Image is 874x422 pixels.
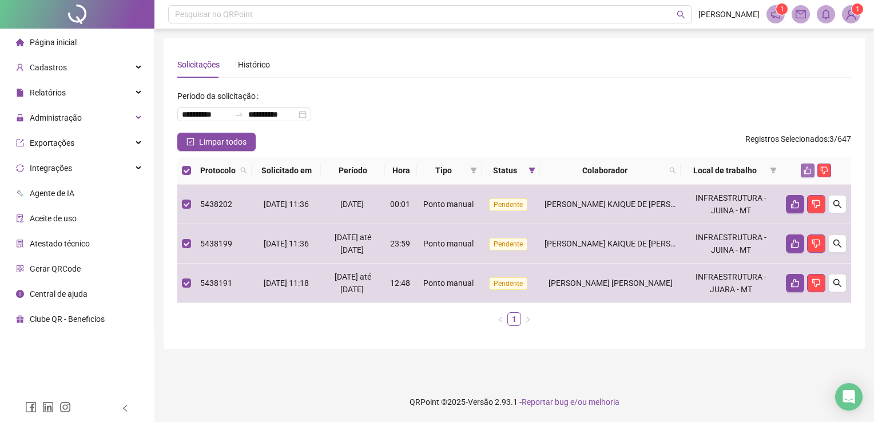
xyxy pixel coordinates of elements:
span: file [16,89,24,97]
span: search [240,167,247,174]
span: search [833,278,842,288]
li: 1 [507,312,521,326]
span: facebook [25,401,37,413]
a: 1 [508,313,521,325]
span: Cadastros [30,63,67,72]
span: Ponto manual [423,239,474,248]
span: 23:59 [390,239,410,248]
span: Pendente [489,277,527,290]
span: left [121,404,129,412]
span: [DATE] 11:18 [264,278,309,288]
span: right [525,316,531,323]
td: INFRAESTRUTURA - JUINA - MT [681,224,781,264]
span: [PERSON_NAME] [698,8,760,21]
span: filter [770,167,777,174]
span: 1 [780,5,784,13]
span: [DATE] até [DATE] [335,272,371,294]
span: 5438199 [200,239,232,248]
span: Ponto manual [423,278,474,288]
th: Solicitado em [252,157,321,185]
span: [PERSON_NAME] KAIQUE DE [PERSON_NAME] [545,200,710,209]
span: Limpar todos [199,136,247,148]
span: mail [796,9,806,19]
span: to [235,110,244,119]
span: Registros Selecionados [745,134,828,144]
span: Clube QR - Beneficios [30,314,105,324]
span: like [804,166,812,174]
span: notification [770,9,781,19]
span: filter [526,162,538,179]
th: Período [321,157,385,185]
span: filter [768,162,779,179]
span: info-circle [16,290,24,298]
sup: 1 [776,3,788,15]
span: instagram [59,401,71,413]
span: Exportações [30,138,74,148]
span: 5438191 [200,278,232,288]
span: swap-right [235,110,244,119]
span: Colaborador [545,164,665,177]
span: export [16,139,24,147]
span: Local de trabalho [685,164,765,177]
span: user-add [16,63,24,71]
span: filter [468,162,479,179]
span: 1 [856,5,860,13]
span: filter [529,167,535,174]
span: Status [486,164,524,177]
span: Central de ajuda [30,289,88,298]
span: [DATE] [340,200,364,209]
span: Integrações [30,164,72,173]
span: : 3 / 647 [745,133,851,151]
span: Administração [30,113,82,122]
span: search [667,162,678,179]
span: search [238,162,249,179]
li: Próxima página [521,312,535,326]
span: linkedin [42,401,54,413]
td: INFRAESTRUTURA - JUARA - MT [681,264,781,303]
span: qrcode [16,265,24,273]
span: gift [16,315,24,323]
span: 00:01 [390,200,410,209]
span: Reportar bug e/ou melhoria [522,397,619,407]
span: [DATE] 11:36 [264,239,309,248]
div: Histórico [238,58,270,71]
span: like [790,239,800,248]
span: search [833,239,842,248]
span: [DATE] até [DATE] [335,233,371,254]
label: Período da solicitação [177,87,263,105]
span: [PERSON_NAME] KAIQUE DE [PERSON_NAME] [545,239,710,248]
span: search [669,167,676,174]
span: dislike [812,278,821,288]
span: dislike [820,166,828,174]
span: dislike [812,200,821,209]
span: audit [16,214,24,222]
span: Gerar QRCode [30,264,81,273]
span: search [677,10,685,19]
span: Pendente [489,238,527,250]
span: Tipo [422,164,465,177]
span: check-square [186,138,194,146]
span: Pendente [489,198,527,211]
span: bell [821,9,831,19]
span: solution [16,240,24,248]
span: home [16,38,24,46]
span: [PERSON_NAME] [PERSON_NAME] [549,278,673,288]
th: Hora [385,157,417,185]
span: 12:48 [390,278,410,288]
td: INFRAESTRUTURA - JUINA - MT [681,185,781,224]
span: like [790,278,800,288]
button: right [521,312,535,326]
span: filter [470,167,477,174]
sup: Atualize o seu contato no menu Meus Dados [852,3,863,15]
li: Página anterior [494,312,507,326]
span: search [833,200,842,209]
button: left [494,312,507,326]
img: 85017 [843,6,860,23]
span: left [497,316,504,323]
span: Aceite de uso [30,214,77,223]
span: dislike [812,239,821,248]
div: Open Intercom Messenger [835,383,863,411]
span: Protocolo [200,164,236,177]
div: Solicitações [177,58,220,71]
span: 5438202 [200,200,232,209]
